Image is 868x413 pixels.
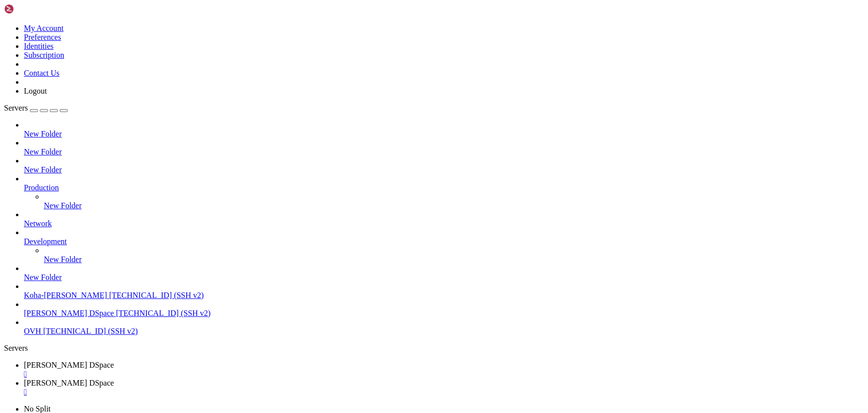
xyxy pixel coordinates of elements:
[203,46,215,54] span: rmt
[4,182,739,190] x-row: joicmVsZWFzZWFzc2V0cHJvZHVjdGlvbi5ibG9iLmNvcmUud2luZG93cy5uZXQifQ.SNsYnpEyTJOxAJUSr3NsAXb_R1ZzBYO...
[24,237,864,246] a: Development
[24,300,864,318] li: [PERSON_NAME] DSpace [TECHNICAL_ID] (SSH v2)
[4,104,68,112] a: Servers
[275,4,295,12] span: rc4.d
[24,183,59,192] span: Production
[24,309,864,318] a: [PERSON_NAME] DSpace [TECHNICAL_ID] (SSH v2)
[4,114,739,123] x-row: --2025-09-18 11:00:40-- [URL][DOMAIN_NAME]
[179,4,219,12] span: os-release
[24,121,864,138] li: New Folder
[24,147,62,156] span: New Folder
[44,201,864,210] a: New Folder
[24,379,864,397] a: Nidhi DSpace
[255,72,267,80] span: pki
[24,138,864,156] li: New Folder
[127,29,147,37] span: fonts
[434,21,454,29] span: rc6.d
[4,29,739,38] x-row: [DOMAIN_NAME] mailcap [PERSON_NAME].conf sysctl.conf
[24,130,62,138] span: New Folder
[24,388,864,397] a: 
[4,258,739,267] x-row: Connecting to [DOMAIN_NAME] ([DOMAIN_NAME])|[TECHNICAL_ID]|:443... connected.
[24,361,864,379] a: Nidhi DSpace
[4,344,864,353] div: Servers
[346,38,378,46] span: sysctl.d
[127,72,147,80] span: groff
[24,42,54,50] a: Identities
[24,130,864,138] a: New Folder
[24,24,64,32] a: My Account
[4,224,739,233] x-row: eXAiOiJKV1QiLCJhbGciOiJIUzI1NiJ9.eyJpc3MiOiJnaXRodWIuY29tIiwiYXVkIjoicmVsZWFzZS1hc3NldHMuZ2l0aHVi...
[24,370,864,379] div: 
[24,165,864,174] a: New Folder
[24,291,107,299] span: Koha-[PERSON_NAME]
[4,275,739,283] x-row: Length: 5774072 (5.5M) [application/octet-stream]
[4,29,36,37] span: calendar
[44,38,100,46] span: java-8-openjdk
[4,216,739,224] x-row: 398a6654-997b-47e9-b12b-9515b896b4de&skt=2025-09-18T08%3A38%3A34Z&ske=2025-09-18T09%3A39%3A01Z&sk...
[207,63,223,71] span: perl
[127,55,147,63] span: fwupd
[303,46,330,54] span: sysstat
[4,4,64,12] span: ca-certificates
[24,309,114,317] span: [PERSON_NAME] DSpace
[4,131,739,139] x-row: Connecting to [DOMAIN_NAME] ([DOMAIN_NAME])|[TECHNICAL_ID]|:443... connected.
[143,63,163,71] span: mdadm
[24,219,864,228] a: Network
[4,4,739,12] x-row: environment machine-id subuid- xattr.conf
[44,255,82,264] span: New Folder
[44,201,82,210] span: New Folder
[24,165,62,174] span: New Folder
[24,87,47,95] a: Logout
[76,63,111,71] span: landscape
[4,104,28,112] span: Servers
[4,21,739,29] x-row: ca-certificates.conf.dpkg-old ethertypes issue magic.mime overlayroot.local.conf zsh_command_not_...
[24,156,864,174] li: New Folder
[4,139,739,148] x-row: HTTP request sent, awaiting response... 302 Found
[24,69,60,77] a: Contact Us
[4,55,28,63] span: cron.d
[271,63,303,71] span: terminfo
[24,228,864,264] li: Development
[350,72,386,80] span: rsyslog.d
[334,55,362,63] span: systemd
[207,55,227,63] span: maven
[4,38,739,46] x-row: fstab mailcap.order
[108,4,139,12] span: iproute2
[24,51,64,59] a: Subscription
[534,21,569,29] span: sudoers.d
[4,199,739,207] x-row: --2025-09-18 11:00:40-- [URL][DOMAIN_NAME][DATE]
[4,173,739,182] x-row: hbGciOiJIUzI1NiJ9.eyJpc3MiOiJnaXRodWIuY29tIiwiYXVkIjoicmVsZWFzZS1hc3NldHMuZ2l0aHVidXNlcmNvbnRlbnQ...
[92,46,115,54] span: kernel
[24,219,52,228] span: Network
[24,237,67,246] span: Development
[4,89,739,97] x-row: root@vmi2739873:/etc# sudo chmod -R 777 /build
[24,264,864,282] li: New Folder
[116,309,211,317] span: [TECHNICAL_ID] (SSH v2)
[4,46,739,55] x-row: fuse.conf manpath.config passwd
[4,4,61,14] img: Shellngn
[4,63,44,71] span: cron.daily
[24,291,864,300] a: Koha-[PERSON_NAME] [TECHNICAL_ID] (SSH v2)
[4,156,739,165] x-row: 9-18T09%3A39%3A01Z&rscd=attachment%3B+filename%3Ddspace-6.3-src-release.tar.gz&rsct=application%2...
[4,12,739,21] x-row: ca-certificates.conf magic overlayroot.conf sudoers
[4,317,342,325] span: [DATE] 11:00:41 (21.6 MB/s) - ‘dspace-6.3-src-release.tar.gz’ saved [5774072/5774072]
[4,55,739,63] x-row: kernel-img.conf passwd- rpc
[24,273,62,281] span: New Folder
[44,192,864,210] li: New Folder
[4,38,24,46] span: cloud
[4,123,739,131] x-row: Resolving [DOMAIN_NAME] ([DOMAIN_NAME])... [TECHNICAL_ID]
[24,318,864,336] li: OVH [TECHNICAL_ID] (SSH v2)
[171,12,191,20] span: iscsi
[4,241,739,250] x-row: ame%3Ddspace-6.3-src-release.tar.gz&response-content-type=application%2Foctet-stream
[4,165,739,173] x-row: 7e9-b12b-9515b896b4de&skt=2025-09-18T08%3A38%3A34Z&ske=2025-09-18T09%3A39%3A01Z&sks=b&skv=[DATE]&...
[4,267,739,275] x-row: HTTP request sent, awaiting response... 200 OK
[4,190,739,199] x-row: 3-src-release.tar.gz&response-content-type=application%2Foctet-stream [following]
[4,80,739,89] x-row: root@vmi2739873:/etc# sudo mkdir /build
[4,72,48,80] span: cron.hourly
[4,72,739,80] x-row: ld.so.cache mime.types timezone
[24,33,61,41] a: Preferences
[24,210,864,228] li: Network
[4,233,739,241] x-row: g2MDQwLCJwYXRoIjoicmVsZWFzZWFzc2V0cHJvZHVjdGlvbi5ibG9iLmNvcmUud2luZG93cy5uZXQifQ.SNsYnpEyTJOxAJUS...
[4,300,739,309] x-row: dspace-6.3-src-release.tar.gz 100%[==============================================================...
